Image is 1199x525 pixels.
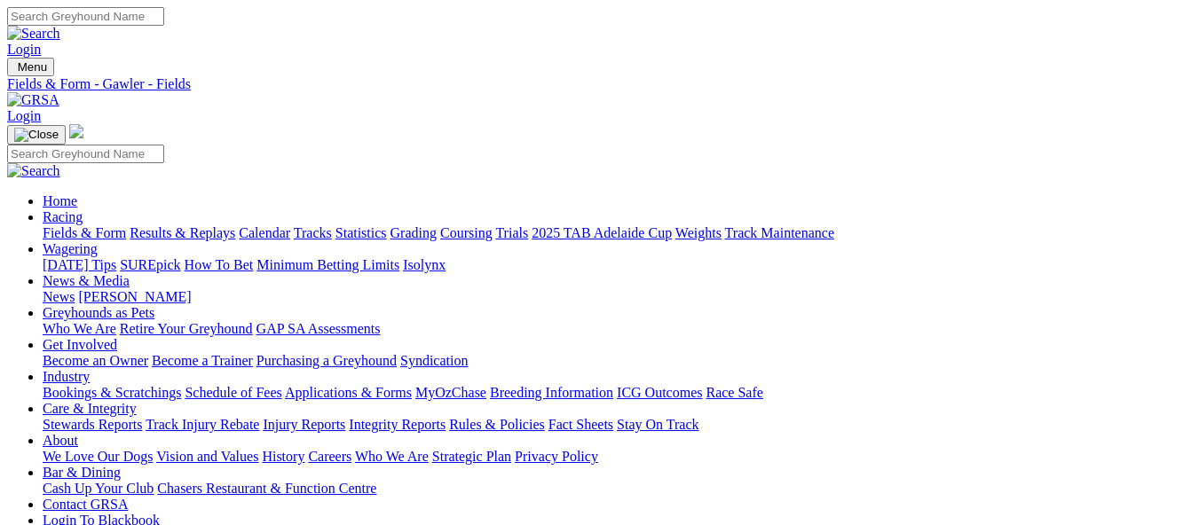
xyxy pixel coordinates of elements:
div: Bar & Dining [43,481,1192,497]
a: Stewards Reports [43,417,142,432]
a: Race Safe [706,385,762,400]
div: News & Media [43,289,1192,305]
a: Home [43,193,77,208]
a: We Love Our Dogs [43,449,153,464]
a: Industry [43,369,90,384]
button: Toggle navigation [7,58,54,76]
a: MyOzChase [415,385,486,400]
img: logo-grsa-white.png [69,124,83,138]
a: ICG Outcomes [617,385,702,400]
a: Care & Integrity [43,401,137,416]
a: Coursing [440,225,493,240]
a: Privacy Policy [515,449,598,464]
a: Tracks [294,225,332,240]
a: Purchasing a Greyhound [256,353,397,368]
a: Results & Replays [130,225,235,240]
a: About [43,433,78,448]
a: Fields & Form [43,225,126,240]
a: Applications & Forms [285,385,412,400]
input: Search [7,145,164,163]
a: Statistics [335,225,387,240]
a: GAP SA Assessments [256,321,381,336]
a: Integrity Reports [349,417,446,432]
a: News & Media [43,273,130,288]
a: Breeding Information [490,385,613,400]
a: Login [7,108,41,123]
a: Schedule of Fees [185,385,281,400]
button: Toggle navigation [7,125,66,145]
a: Who We Are [43,321,116,336]
input: Search [7,7,164,26]
a: Fields & Form - Gawler - Fields [7,76,1192,92]
span: Menu [18,60,47,74]
div: Greyhounds as Pets [43,321,1192,337]
a: Grading [390,225,437,240]
a: Vision and Values [156,449,258,464]
a: How To Bet [185,257,254,272]
div: Racing [43,225,1192,241]
a: History [262,449,304,464]
a: Become an Owner [43,353,148,368]
a: Fact Sheets [548,417,613,432]
a: Who We Are [355,449,429,464]
a: Minimum Betting Limits [256,257,399,272]
a: Track Maintenance [725,225,834,240]
a: Chasers Restaurant & Function Centre [157,481,376,496]
a: Bar & Dining [43,465,121,480]
a: Strategic Plan [432,449,511,464]
img: Close [14,128,59,142]
a: Get Involved [43,337,117,352]
img: GRSA [7,92,59,108]
img: Search [7,26,60,42]
a: Track Injury Rebate [146,417,259,432]
a: Retire Your Greyhound [120,321,253,336]
img: Search [7,163,60,179]
div: About [43,449,1192,465]
a: Isolynx [403,257,446,272]
a: Greyhounds as Pets [43,305,154,320]
a: News [43,289,75,304]
div: Wagering [43,257,1192,273]
a: SUREpick [120,257,180,272]
a: [PERSON_NAME] [78,289,191,304]
a: Syndication [400,353,468,368]
div: Industry [43,385,1192,401]
a: Bookings & Scratchings [43,385,181,400]
a: Become a Trainer [152,353,253,368]
a: Racing [43,209,83,224]
a: Cash Up Your Club [43,481,154,496]
div: Get Involved [43,353,1192,369]
div: Care & Integrity [43,417,1192,433]
a: Careers [308,449,351,464]
a: Trials [495,225,528,240]
a: Contact GRSA [43,497,128,512]
a: [DATE] Tips [43,257,116,272]
a: Stay On Track [617,417,698,432]
a: Rules & Policies [449,417,545,432]
a: Calendar [239,225,290,240]
a: Injury Reports [263,417,345,432]
a: 2025 TAB Adelaide Cup [532,225,672,240]
a: Wagering [43,241,98,256]
a: Login [7,42,41,57]
a: Weights [675,225,722,240]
